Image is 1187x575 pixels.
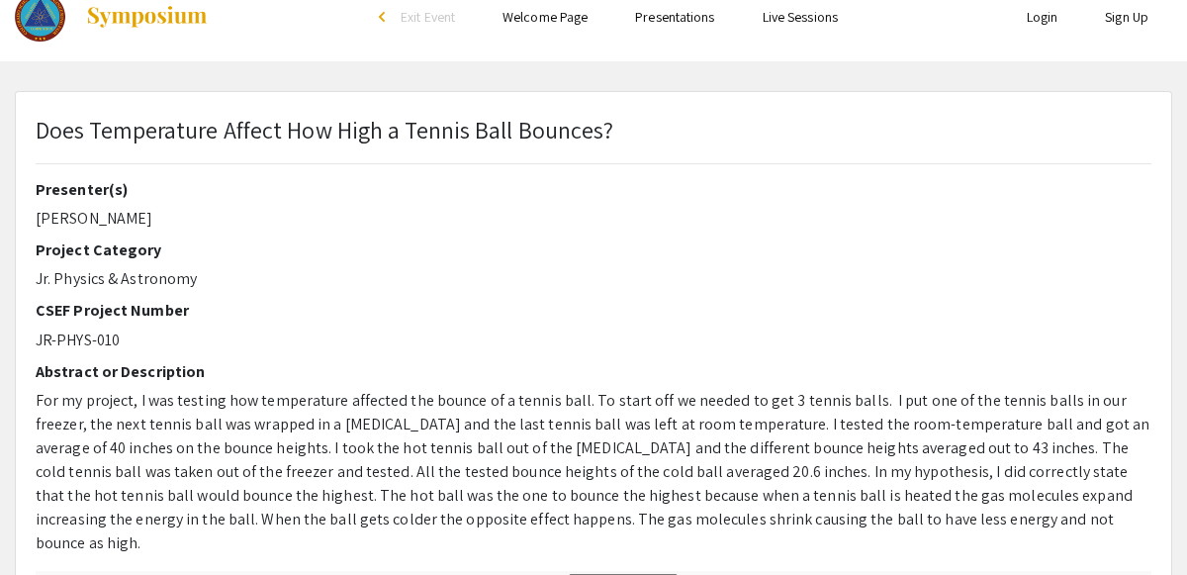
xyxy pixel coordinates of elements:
h2: Abstract or Description [36,362,1151,381]
a: Sign Up [1105,8,1148,26]
div: arrow_back_ios [379,11,391,23]
p: Jr. Physics & Astronomy [36,267,1151,291]
h2: CSEF Project Number [36,301,1151,320]
a: Welcome Page [502,8,588,26]
p: [PERSON_NAME] [36,207,1151,231]
span: Exit Event [401,8,455,26]
p: Does Temperature Affect How High a Tennis Ball Bounces? [36,112,614,147]
a: Login [1027,8,1058,26]
span: For my project, I was testing how temperature affected the bounce of a tennis ball. To start off ... [36,390,1149,553]
a: Presentations [635,8,714,26]
iframe: Chat [15,486,84,560]
a: Live Sessions [763,8,838,26]
p: JR-PHYS-010 [36,329,1151,352]
h2: Presenter(s) [36,180,1151,199]
img: Symposium by ForagerOne [85,5,209,29]
h2: Project Category [36,240,1151,259]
